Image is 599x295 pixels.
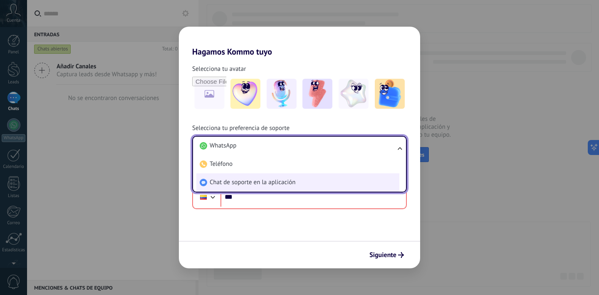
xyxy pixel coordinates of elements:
[192,65,246,73] span: Selecciona tu avatar
[196,188,211,206] div: Colombia: + 57
[230,79,260,109] img: -1.jpeg
[339,79,369,109] img: -4.jpeg
[369,252,396,258] span: Siguiente
[192,124,290,132] span: Selecciona tu preferencia de soporte
[302,79,332,109] img: -3.jpeg
[179,27,420,57] h2: Hagamos Kommo tuyo
[210,178,295,187] span: Chat de soporte en la aplicación
[210,142,236,150] span: WhatsApp
[375,79,405,109] img: -5.jpeg
[366,248,408,262] button: Siguiente
[210,160,233,168] span: Teléfono
[267,79,297,109] img: -2.jpeg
